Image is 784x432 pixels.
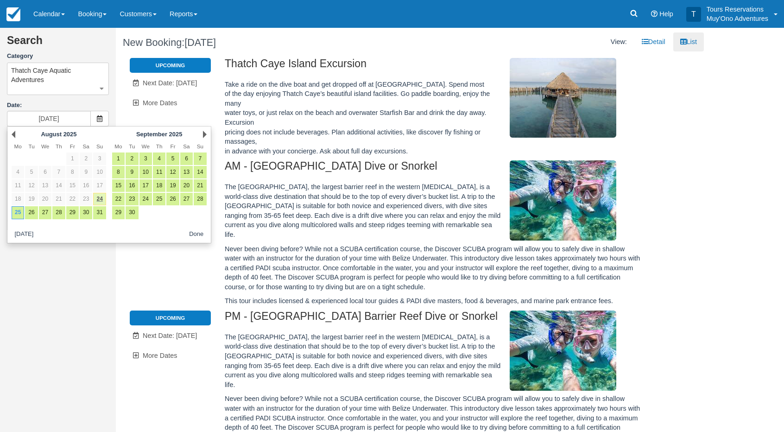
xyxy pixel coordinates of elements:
li: View: [604,32,634,51]
a: 1 [112,152,125,165]
a: 28 [194,193,206,205]
span: More Dates [143,352,177,359]
a: 18 [153,179,165,192]
span: Wednesday [142,143,150,149]
a: 11 [12,179,24,192]
span: 2025 [63,131,77,138]
i: Help [651,11,658,17]
a: 22 [112,193,125,205]
span: Thatch Caye Aquatic Adventures [11,66,105,84]
li: Upcoming [130,311,211,325]
p: The [GEOGRAPHIC_DATA], the largest barrier reef in the western [MEDICAL_DATA], is a world-class d... [225,332,641,389]
a: 1 [66,152,79,165]
a: 19 [166,179,179,192]
a: Prev [12,131,15,138]
a: 3 [139,152,152,165]
a: 16 [80,179,92,192]
a: 24 [139,193,152,205]
a: 7 [194,152,206,165]
a: 29 [112,206,125,219]
span: Monday [114,143,122,149]
a: 17 [93,179,106,192]
a: Next [203,131,207,138]
img: M296-1 [510,58,616,138]
a: 16 [126,179,138,192]
a: 3 [93,152,106,165]
a: 27 [39,206,51,219]
a: 12 [166,166,179,178]
a: 23 [80,193,92,205]
p: Never been diving before? While not a SCUBA certification course, the Discover SCUBA program will... [225,244,641,292]
span: Saturday [83,143,89,149]
a: 8 [112,166,125,178]
a: 19 [25,193,38,205]
p: This tour includes licensed & experienced local tour guides & PADI dive masters, food & beverages... [225,296,641,306]
a: 6 [39,166,51,178]
a: 14 [52,179,65,192]
span: Sunday [197,143,203,149]
a: 20 [39,193,51,205]
a: 12 [25,179,38,192]
span: Tuesday [129,143,135,149]
a: 14 [194,166,206,178]
span: 2025 [169,131,183,138]
a: 28 [52,206,65,219]
span: Help [659,10,673,18]
span: Friday [171,143,176,149]
h1: New Booking: [123,37,403,48]
a: 4 [12,166,24,178]
a: Next Date: [DATE] [130,326,211,345]
a: 30 [80,206,92,219]
a: 31 [93,206,106,219]
span: Friday [70,143,75,149]
a: 8 [66,166,79,178]
a: 21 [52,193,65,205]
span: [DATE] [184,37,216,48]
span: Saturday [183,143,190,149]
a: 11 [153,166,165,178]
a: 10 [139,166,152,178]
a: 2 [126,152,138,165]
img: checkfront-main-nav-mini-logo.png [6,7,20,21]
a: 30 [126,206,138,219]
a: 25 [153,193,165,205]
span: Monday [14,143,22,149]
span: Tuesday [29,143,35,149]
a: 25 [12,206,24,219]
a: 20 [180,179,193,192]
a: 9 [80,166,92,178]
span: Sunday [96,143,103,149]
button: Thatch Caye Aquatic Adventures [7,63,109,95]
span: Thursday [56,143,62,149]
a: 27 [180,193,193,205]
a: 6 [180,152,193,165]
span: September [136,131,167,138]
span: Next Date: [DATE] [143,79,197,87]
span: August [41,131,62,138]
a: 13 [180,166,193,178]
img: M295-1 [510,311,616,391]
a: 24 [93,193,106,205]
a: 17 [139,179,152,192]
span: Next Date: [DATE] [143,332,197,339]
label: Category [7,52,109,61]
a: 22 [66,193,79,205]
a: Detail [635,32,672,51]
a: 15 [66,179,79,192]
a: 18 [12,193,24,205]
h2: PM - [GEOGRAPHIC_DATA] Barrier Reef Dive or Snorkel [225,311,641,328]
a: 23 [126,193,138,205]
button: [DATE] [11,229,37,241]
a: 29 [66,206,79,219]
p: Tours Reservations [707,5,768,14]
span: More Dates [143,99,177,107]
a: 15 [112,179,125,192]
a: 26 [166,193,179,205]
a: List [673,32,704,51]
a: 7 [52,166,65,178]
label: Date: [7,101,109,110]
a: 4 [153,152,165,165]
div: T [686,7,701,22]
span: Thursday [156,143,163,149]
button: Done [185,229,207,241]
